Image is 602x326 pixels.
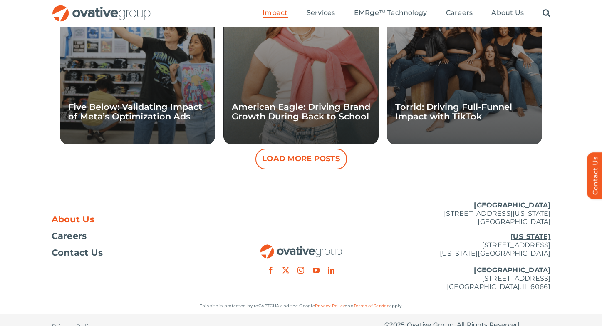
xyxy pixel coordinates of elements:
a: Terms of Service [354,303,389,309]
u: [GEOGRAPHIC_DATA] [474,266,550,274]
a: Contact Us [52,249,218,257]
a: twitter [282,267,289,274]
a: youtube [313,267,320,274]
span: Services [307,9,335,17]
a: Five Below: Validating Impact of Meta’s Optimization Ads [68,102,202,122]
a: facebook [268,267,274,274]
a: Torrid: Driving Full-Funnel Impact with TikTok [395,102,512,122]
button: Load More Posts [255,149,347,169]
p: [STREET_ADDRESS][US_STATE] [GEOGRAPHIC_DATA] [384,201,551,226]
span: Contact Us [52,249,103,257]
span: EMRge™ Technology [354,9,427,17]
a: Privacy Policy [315,303,345,309]
span: Impact [263,9,287,17]
a: EMRge™ Technology [354,9,427,18]
a: About Us [52,215,218,224]
a: linkedin [328,267,334,274]
a: Careers [52,232,218,240]
a: Services [307,9,335,18]
a: OG_Full_horizontal_RGB [52,4,151,12]
p: [STREET_ADDRESS] [US_STATE][GEOGRAPHIC_DATA] [STREET_ADDRESS] [GEOGRAPHIC_DATA], IL 60661 [384,233,551,291]
a: Careers [446,9,473,18]
a: Impact [263,9,287,18]
span: Careers [52,232,87,240]
a: About Us [491,9,524,18]
a: American Eagle: Driving Brand Growth During Back to School [232,102,370,122]
span: About Us [52,215,95,224]
span: About Us [491,9,524,17]
a: OG_Full_horizontal_RGB [260,244,343,251]
u: [GEOGRAPHIC_DATA] [474,201,550,209]
p: This site is protected by reCAPTCHA and the Google and apply. [52,302,551,310]
nav: Footer Menu [52,215,218,257]
u: [US_STATE] [510,233,550,241]
a: instagram [297,267,304,274]
a: Search [543,9,550,18]
span: Careers [446,9,473,17]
